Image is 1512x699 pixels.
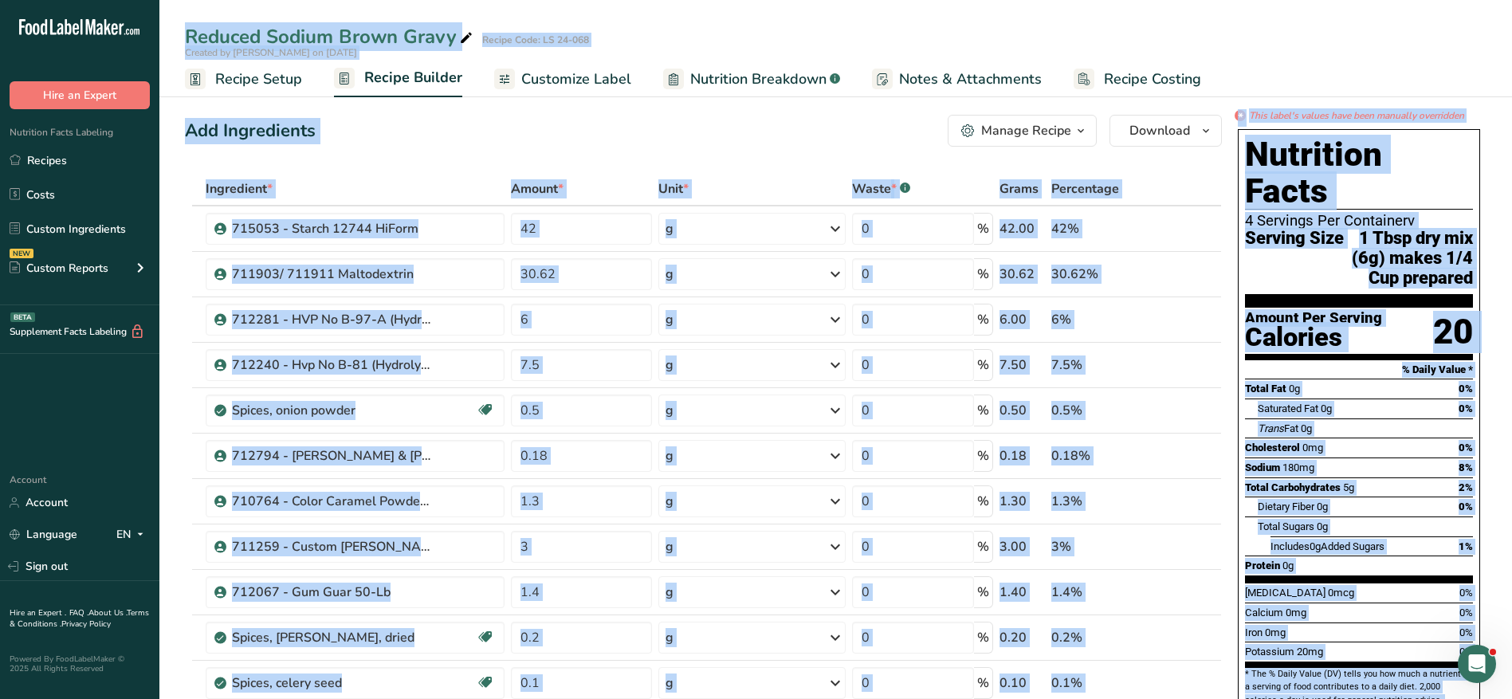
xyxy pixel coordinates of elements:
[1249,108,1464,123] i: This label's values have been manually overridden
[1270,540,1384,552] span: Includes Added Sugars
[494,61,631,97] a: Customize Label
[999,401,1045,420] div: 0.50
[1245,311,1382,326] div: Amount Per Serving
[1051,179,1119,198] span: Percentage
[1459,481,1473,493] span: 2%
[10,260,108,277] div: Custom Reports
[10,249,33,258] div: NEW
[666,492,674,511] div: g
[999,492,1045,511] div: 1.30
[666,628,674,647] div: g
[1051,583,1146,602] div: 1.4%
[1051,628,1146,647] div: 0.2%
[899,69,1042,90] span: Notes & Attachments
[1310,540,1321,552] span: 0g
[666,219,674,238] div: g
[1459,607,1473,618] span: 0%
[1258,422,1298,434] span: Fat
[1289,383,1300,395] span: 0g
[521,69,631,90] span: Customize Label
[10,520,77,548] a: Language
[1459,587,1473,599] span: 0%
[1245,560,1280,571] span: Protein
[232,265,431,284] div: 711903/ 711911 Maltodextrin
[690,69,827,90] span: Nutrition Breakdown
[1317,520,1328,532] span: 0g
[1245,360,1473,379] section: % Daily Value *
[185,46,357,59] span: Created by [PERSON_NAME] on [DATE]
[116,525,150,544] div: EN
[666,310,674,329] div: g
[232,310,431,329] div: 712281 - HVP No B-97-A (Hydrolyzed Soy Protein)
[1459,383,1473,395] span: 0%
[1328,587,1354,599] span: 0mcg
[69,607,88,618] a: FAQ .
[948,115,1097,147] button: Manage Recipe
[1051,265,1146,284] div: 30.62%
[999,179,1039,198] span: Grams
[232,219,431,238] div: 715053 - Starch 12744 HiForm
[658,179,689,198] span: Unit
[232,583,431,602] div: 712067 - Gum Guar 50-Lb
[999,537,1045,556] div: 3.00
[981,121,1071,140] div: Manage Recipe
[999,265,1045,284] div: 30.62
[482,33,589,47] div: Recipe Code: LS 24-068
[1258,403,1318,414] span: Saturated Fat
[1245,481,1341,493] span: Total Carbohydrates
[1459,403,1473,414] span: 0%
[999,310,1045,329] div: 6.00
[1321,403,1332,414] span: 0g
[666,673,674,693] div: g
[1265,626,1286,638] span: 0mg
[1459,442,1473,454] span: 0%
[1051,537,1146,556] div: 3%
[1459,501,1473,512] span: 0%
[1129,121,1190,140] span: Download
[1051,446,1146,465] div: 0.18%
[1343,481,1354,493] span: 5g
[10,312,35,322] div: BETA
[215,69,302,90] span: Recipe Setup
[999,583,1045,602] div: 1.40
[185,22,476,51] div: Reduced Sodium Brown Gravy
[1104,69,1201,90] span: Recipe Costing
[1109,115,1222,147] button: Download
[1297,646,1323,658] span: 20mg
[1344,229,1473,288] span: 1 Tbsp dry mix (6g) makes 1/4 Cup prepared
[999,355,1045,375] div: 7.50
[232,446,431,465] div: 712794 - [PERSON_NAME] & [PERSON_NAME]
[1459,461,1473,473] span: 8%
[1286,607,1306,618] span: 0mg
[61,618,111,630] a: Privacy Policy
[1245,326,1382,349] div: Calories
[88,607,127,618] a: About Us .
[1245,229,1344,288] span: Serving Size
[1245,383,1286,395] span: Total Fat
[206,179,273,198] span: Ingredient
[1245,461,1280,473] span: Sodium
[1282,560,1294,571] span: 0g
[232,537,431,556] div: 711259 - Custom [PERSON_NAME] 50215
[1074,61,1201,97] a: Recipe Costing
[666,355,674,375] div: g
[1051,219,1146,238] div: 42%
[1051,673,1146,693] div: 0.1%
[185,118,316,144] div: Add Ingredients
[10,654,150,673] div: Powered By FoodLabelMaker © 2025 All Rights Reserved
[1245,587,1325,599] span: [MEDICAL_DATA]
[185,61,302,97] a: Recipe Setup
[232,355,431,375] div: 712240 - Hvp No B-81 (Hydrolyzed Soy Protein)
[1458,645,1496,683] iframe: Intercom live chat
[1433,311,1473,353] div: 20
[232,492,431,511] div: 710764 - Color Caramel Powder 50-LB
[1282,461,1314,473] span: 180mg
[663,61,840,97] a: Nutrition Breakdown
[666,583,674,602] div: g
[1459,540,1473,552] span: 1%
[1258,422,1284,434] i: Trans
[666,265,674,284] div: g
[1051,492,1146,511] div: 1.3%
[232,401,431,420] div: Spices, onion powder
[1245,607,1283,618] span: Calcium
